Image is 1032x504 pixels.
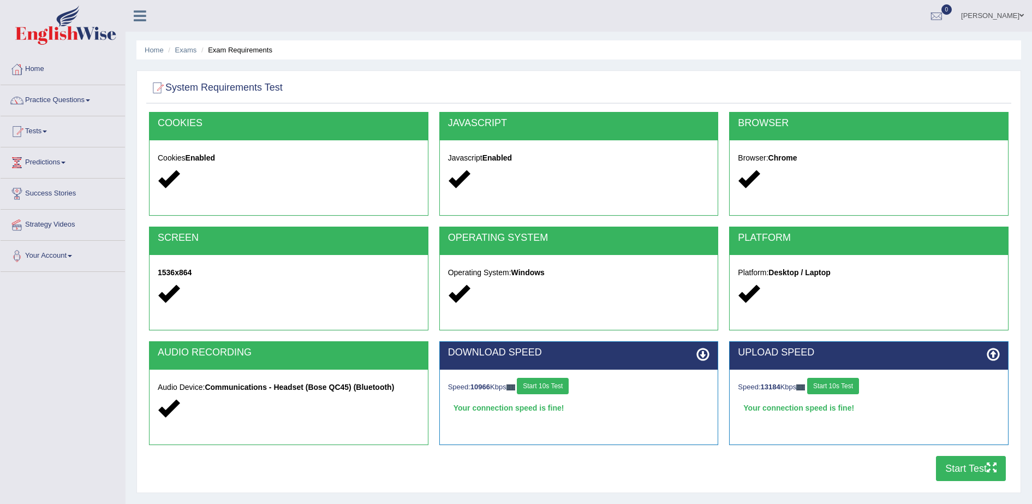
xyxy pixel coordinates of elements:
h5: Browser: [738,154,1000,162]
div: Speed: Kbps [448,378,710,397]
a: Strategy Videos [1,210,125,237]
strong: 13184 [761,383,780,391]
h2: SCREEN [158,233,420,244]
h2: DOWNLOAD SPEED [448,347,710,358]
strong: Chrome [768,153,797,162]
a: Your Account [1,241,125,268]
button: Start 10s Test [807,378,859,394]
strong: 1536x864 [158,268,192,277]
h5: Operating System: [448,269,710,277]
a: Practice Questions [1,85,125,112]
li: Exam Requirements [199,45,272,55]
h2: UPLOAD SPEED [738,347,1000,358]
h2: JAVASCRIPT [448,118,710,129]
button: Start Test [936,456,1006,481]
h5: Audio Device: [158,383,420,392]
a: Tests [1,116,125,144]
h5: Cookies [158,154,420,162]
strong: 10966 [470,383,490,391]
strong: Desktop / Laptop [768,268,831,277]
img: ajax-loader-fb-connection.gif [506,384,515,390]
h5: Javascript [448,154,710,162]
div: Your connection speed is fine! [448,400,710,416]
strong: Communications - Headset (Bose QC45) (Bluetooth) [205,383,394,392]
div: Speed: Kbps [738,378,1000,397]
strong: Enabled [186,153,215,162]
a: Exams [175,46,197,54]
a: Predictions [1,147,125,175]
div: Your connection speed is fine! [738,400,1000,416]
a: Home [145,46,164,54]
h2: BROWSER [738,118,1000,129]
a: Success Stories [1,179,125,206]
h2: COOKIES [158,118,420,129]
h5: Platform: [738,269,1000,277]
h2: System Requirements Test [149,80,283,96]
h2: OPERATING SYSTEM [448,233,710,244]
button: Start 10s Test [517,378,569,394]
strong: Enabled [482,153,512,162]
a: Home [1,54,125,81]
h2: PLATFORM [738,233,1000,244]
h2: AUDIO RECORDING [158,347,420,358]
img: ajax-loader-fb-connection.gif [796,384,805,390]
strong: Windows [511,268,545,277]
span: 0 [941,4,952,15]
